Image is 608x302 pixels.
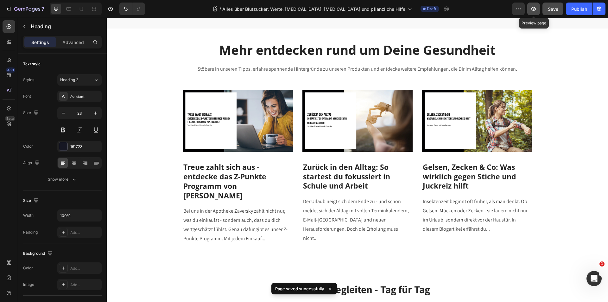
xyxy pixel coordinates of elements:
div: Size [23,196,40,205]
div: Font [23,93,31,99]
div: Text style [23,61,41,67]
div: Undo/Redo [119,3,145,15]
div: 161723 [70,144,100,150]
span: 1 [599,261,605,267]
img: Alt Image [315,72,426,134]
div: Width [23,213,34,218]
a: Image Title [315,72,426,134]
p: Der Urlaub neigt sich dem Ende zu - und schon meldet sich der Alltag mit vollen Terminkalendern, ... [196,179,305,225]
p: Heading [31,22,99,30]
span: Alles über Blutzucker: Werte, [MEDICAL_DATA], [MEDICAL_DATA] und pflanzliche Hilfe [222,6,405,12]
button: Publish [566,3,592,15]
div: Beta [5,116,15,121]
iframe: Design area [107,18,608,302]
span: / [219,6,221,12]
div: 450 [6,67,15,73]
div: Add... [70,230,100,235]
span: Save [548,6,558,12]
p: 7 [41,5,44,13]
div: Add... [70,282,100,288]
input: Auto [58,210,101,221]
div: Color [23,265,33,271]
span: Heading 2 [60,77,78,83]
button: Save [542,3,563,15]
h2: Natürlich begleiten - Tag für Tag [61,264,441,279]
div: Color [23,144,33,149]
div: Background [23,249,54,258]
a: Gelsen, Zecken & Co: Was wirklich gegen Stiche und Juckreiz hilft [316,144,409,173]
p: Settings [31,39,49,46]
p: Advanced [62,39,84,46]
div: Assistant [70,94,100,100]
div: Add... [70,266,100,271]
div: Padding [23,229,38,235]
button: 7 [3,3,47,15]
img: Alt Image [196,72,306,134]
button: Heading 2 [57,74,102,86]
button: Show more [23,174,102,185]
div: Styles [23,77,34,83]
div: Size [23,109,40,117]
iframe: Intercom live chat [586,271,602,286]
a: Image Title [196,72,306,134]
p: Insektenzeit beginnt oft früher, als man denkt. Ob Gelsen, Mücken oder Zecken - sie lauern nicht ... [316,179,425,216]
a: Zurück in den Alltag: So startest du fokussiert in Schule und Arbeit [196,144,283,173]
div: Publish [571,6,587,12]
p: Page saved successfully [275,286,324,292]
div: Align [23,159,41,167]
div: Show more [48,176,77,183]
span: Draft [427,6,436,12]
div: Image [23,282,34,287]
